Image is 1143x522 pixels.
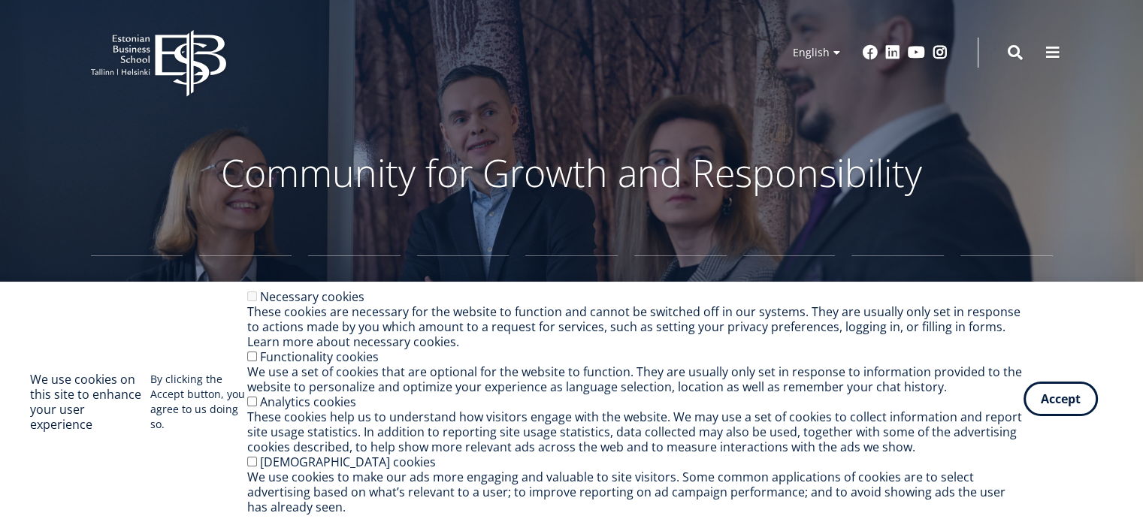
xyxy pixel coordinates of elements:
a: EBS High School [91,255,183,330]
a: Executive Education [851,255,944,330]
a: Instagram [933,45,948,60]
p: Community for Growth and Responsibility [174,150,970,195]
label: Necessary cookies [260,288,364,305]
a: Master's Studies [308,255,401,330]
label: Functionality cookies [260,349,379,365]
div: We use a set of cookies that are optional for the website to function. They are usually only set ... [247,364,1024,394]
div: We use cookies to make our ads more engaging and valuable to site visitors. Some common applicati... [247,469,1024,514]
a: Facebook [863,45,878,60]
div: These cookies are necessary for the website to function and cannot be switched off in our systems... [247,304,1024,349]
p: By clicking the Accept button, you agree to us doing so. [150,372,247,432]
a: Research and Doctoral Studies [634,255,727,330]
label: Analytics cookies [260,394,356,410]
div: These cookies help us to understand how visitors engage with the website. We may use a set of coo... [247,409,1024,454]
a: International Experience [525,255,618,330]
a: Admission [417,255,510,330]
h2: We use cookies on this site to enhance your user experience [30,372,150,432]
a: Linkedin [885,45,900,60]
a: Youtube [908,45,925,60]
label: [DEMOGRAPHIC_DATA] cookies [260,454,436,470]
a: Microdegrees [960,255,1053,330]
a: Bachelor's Studies [199,255,292,330]
a: Open University [743,255,836,330]
button: Accept [1024,382,1098,416]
